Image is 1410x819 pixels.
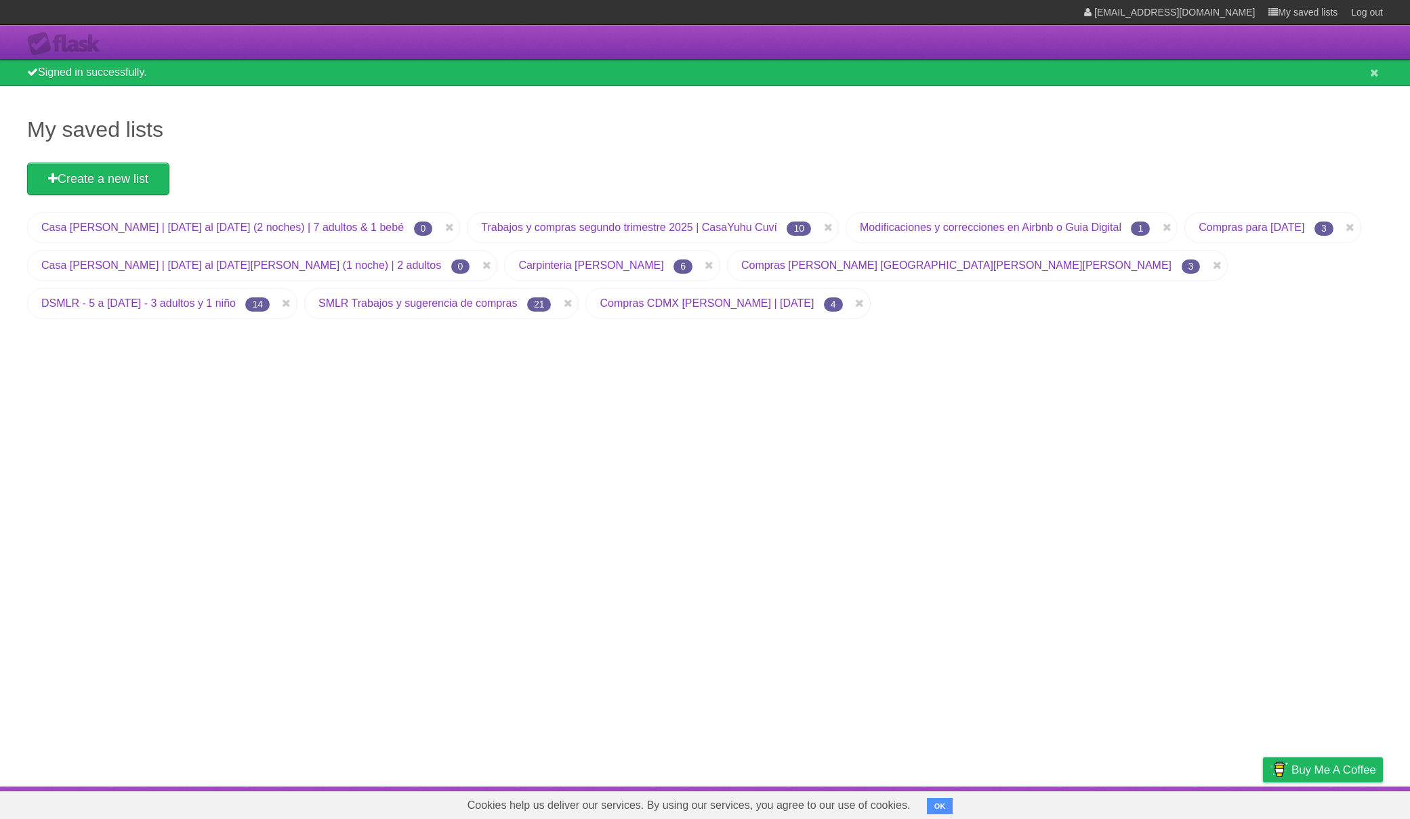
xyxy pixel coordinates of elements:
[824,297,843,312] span: 4
[860,222,1121,233] a: Modificaciones y correcciones en Airbnb o Guia Digital
[41,259,441,271] a: Casa [PERSON_NAME] | [DATE] al [DATE][PERSON_NAME] (1 noche) | 2 adultos
[1127,790,1182,816] a: Developers
[41,297,236,309] a: DSMLR - 5 a [DATE] - 3 adultos y 1 niño
[27,113,1383,146] h1: My saved lists
[245,297,270,312] span: 14
[527,297,552,312] span: 21
[481,222,777,233] a: Trabajos y compras segundo trimestre 2025 | CasaYuhu Cuví
[600,297,814,309] a: Compras CDMX [PERSON_NAME] | [DATE]
[1291,758,1376,782] span: Buy me a coffee
[451,259,470,274] span: 0
[27,32,108,56] div: Flask
[1199,790,1229,816] a: Terms
[1083,790,1111,816] a: About
[518,259,663,271] a: Carpinteria [PERSON_NAME]
[27,163,169,195] a: Create a new list
[1199,222,1304,233] a: Compras para [DATE]
[41,222,404,233] a: Casa [PERSON_NAME] | [DATE] al [DATE] (2 noches) | 7 adultos & 1 bebé
[414,222,433,236] span: 0
[1263,757,1383,782] a: Buy me a coffee
[1131,222,1150,236] span: 1
[1314,222,1333,236] span: 3
[787,222,811,236] span: 10
[1298,790,1383,816] a: Suggest a feature
[1270,758,1288,781] img: Buy me a coffee
[454,792,924,819] span: Cookies help us deliver our services. By using our services, you agree to our use of cookies.
[1182,259,1201,274] span: 3
[1245,790,1281,816] a: Privacy
[318,297,517,309] a: SMLR Trabajos y sugerencia de compras
[927,798,953,814] button: OK
[673,259,692,274] span: 6
[741,259,1171,271] a: Compras [PERSON_NAME] [GEOGRAPHIC_DATA][PERSON_NAME][PERSON_NAME]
